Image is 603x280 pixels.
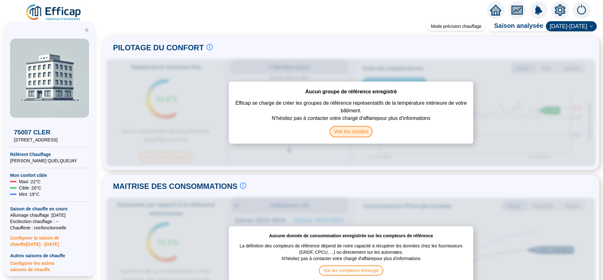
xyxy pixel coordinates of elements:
[113,181,237,191] span: MAITRISE DES CONSOMMATIONS
[10,212,89,218] span: Allumage chauffage : [DATE]
[589,24,593,28] span: down
[511,4,523,16] span: fund
[330,126,373,137] span: Voir les sondes
[206,44,213,50] span: info-circle
[10,151,89,158] span: Référent Chauffage
[319,265,383,276] span: Voir les compteurs d'énergie
[488,21,543,31] span: Saison analysée
[530,1,547,19] img: alerts
[10,218,89,225] span: Exctinction chauffage : --
[269,233,433,239] span: Aucune donnée de consommation enregistrée sur les compteurs de référence
[19,178,41,185] span: Maxi : 22 °C
[113,43,204,53] span: PILOTAGE DU CONFORT
[550,22,593,31] span: 2025-2026
[14,137,85,143] span: [STREET_ADDRESS]
[25,4,82,22] img: efficap energie logo
[427,22,485,31] div: Mode précision chauffage
[19,191,39,197] span: Mini : 19 °C
[10,259,89,273] span: Configurer les autres saisons de chauffe
[19,185,41,191] span: Cible : 20 °C
[554,4,566,16] span: setting
[235,96,467,115] span: Efficap se charge de créer les groupes de référence représentatifs de la température intérieure d...
[10,158,89,164] span: [PERSON_NAME] QUELQUEJAY
[305,88,397,96] span: Aucun groupe de référence enregistré
[10,252,89,259] span: Autres saisons de chauffe
[14,128,85,137] span: 75007 CLER
[282,255,421,265] span: N'hésitez pas à contacter votre chargé d'affaire pour plus d'informations
[240,183,246,189] span: info-circle
[235,239,467,255] span: La définition des compteurs de référence dépend de notre capacité à récupérer les données chez le...
[10,206,89,212] span: Saison de chauffe en cours
[10,231,89,247] span: Configurer la saison de chauffe [DATE] - [DATE]
[272,115,430,126] span: N'hésitez pas à contacter votre chargé d'affaire pour plus d'informations
[573,1,590,19] img: alerts
[10,225,89,231] span: Chaufferie : non fonctionnelle
[490,4,501,16] span: home
[10,172,89,178] span: Mon confort cible
[85,28,89,32] span: double-left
